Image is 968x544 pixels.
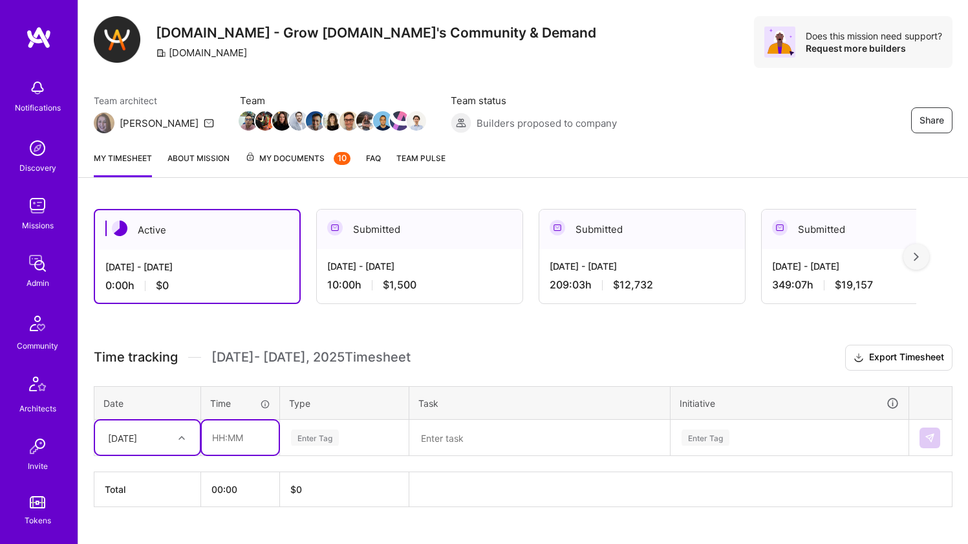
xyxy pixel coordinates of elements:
[94,94,214,107] span: Team architect
[680,396,899,411] div: Initiative
[383,278,416,292] span: $1,500
[854,351,864,365] i: icon Download
[806,30,942,42] div: Does this mission need support?
[178,435,185,441] i: icon Chevron
[95,210,299,250] div: Active
[396,153,446,163] span: Team Pulse
[105,279,289,292] div: 0:00 h
[358,110,374,132] a: Team Member Avatar
[25,250,50,276] img: admin teamwork
[772,278,957,292] div: 349:07 h
[835,278,873,292] span: $19,157
[334,152,350,165] div: 10
[202,420,279,455] input: HH:MM
[407,111,426,131] img: Team Member Avatar
[356,111,376,131] img: Team Member Avatar
[317,210,522,249] div: Submitted
[539,210,745,249] div: Submitted
[914,252,919,261] img: right
[291,428,339,448] div: Enter Tag
[280,386,409,420] th: Type
[911,107,952,133] button: Share
[257,110,274,132] a: Team Member Avatar
[391,110,408,132] a: Team Member Avatar
[25,433,50,459] img: Invite
[306,111,325,131] img: Team Member Avatar
[240,110,257,132] a: Team Member Avatar
[15,101,61,114] div: Notifications
[327,220,343,235] img: Submitted
[373,111,393,131] img: Team Member Avatar
[339,111,359,131] img: Team Member Avatar
[762,210,967,249] div: Submitted
[22,219,54,232] div: Missions
[772,259,957,273] div: [DATE] - [DATE]
[112,221,127,236] img: Active
[25,514,51,527] div: Tokens
[240,94,425,107] span: Team
[451,94,617,107] span: Team status
[94,386,201,420] th: Date
[27,276,49,290] div: Admin
[94,16,140,63] img: Company Logo
[94,113,114,133] img: Team Architect
[289,111,308,131] img: Team Member Avatar
[204,118,214,128] i: icon Mail
[156,48,166,58] i: icon CompanyGray
[324,110,341,132] a: Team Member Avatar
[290,484,302,495] span: $ 0
[341,110,358,132] a: Team Member Avatar
[682,428,729,448] div: Enter Tag
[167,151,230,177] a: About Mission
[550,278,735,292] div: 209:03 h
[255,111,275,131] img: Team Member Avatar
[19,161,56,175] div: Discovery
[327,259,512,273] div: [DATE] - [DATE]
[30,496,45,508] img: tokens
[920,114,944,127] span: Share
[94,472,201,507] th: Total
[156,25,596,41] h3: [DOMAIN_NAME] - Grow [DOMAIN_NAME]'s Community & Demand
[366,151,381,177] a: FAQ
[409,386,671,420] th: Task
[806,42,942,54] div: Request more builders
[327,278,512,292] div: 10:00 h
[25,193,50,219] img: teamwork
[25,75,50,101] img: bell
[156,46,247,60] div: [DOMAIN_NAME]
[323,111,342,131] img: Team Member Avatar
[120,116,199,130] div: [PERSON_NAME]
[274,110,290,132] a: Team Member Avatar
[17,339,58,353] div: Community
[390,111,409,131] img: Team Member Avatar
[290,110,307,132] a: Team Member Avatar
[108,431,137,444] div: [DATE]
[845,345,952,371] button: Export Timesheet
[22,371,53,402] img: Architects
[374,110,391,132] a: Team Member Avatar
[239,111,258,131] img: Team Member Avatar
[105,260,289,274] div: [DATE] - [DATE]
[94,349,178,365] span: Time tracking
[156,279,169,292] span: $0
[396,151,446,177] a: Team Pulse
[451,113,471,133] img: Builders proposed to company
[925,433,935,443] img: Submit
[245,151,350,177] a: My Documents10
[477,116,617,130] span: Builders proposed to company
[211,349,411,365] span: [DATE] - [DATE] , 2025 Timesheet
[94,151,152,177] a: My timesheet
[408,110,425,132] a: Team Member Avatar
[22,308,53,339] img: Community
[25,135,50,161] img: discovery
[26,26,52,49] img: logo
[272,111,292,131] img: Team Member Avatar
[19,402,56,415] div: Architects
[550,259,735,273] div: [DATE] - [DATE]
[307,110,324,132] a: Team Member Avatar
[28,459,48,473] div: Invite
[550,220,565,235] img: Submitted
[245,151,350,166] span: My Documents
[613,278,653,292] span: $12,732
[772,220,788,235] img: Submitted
